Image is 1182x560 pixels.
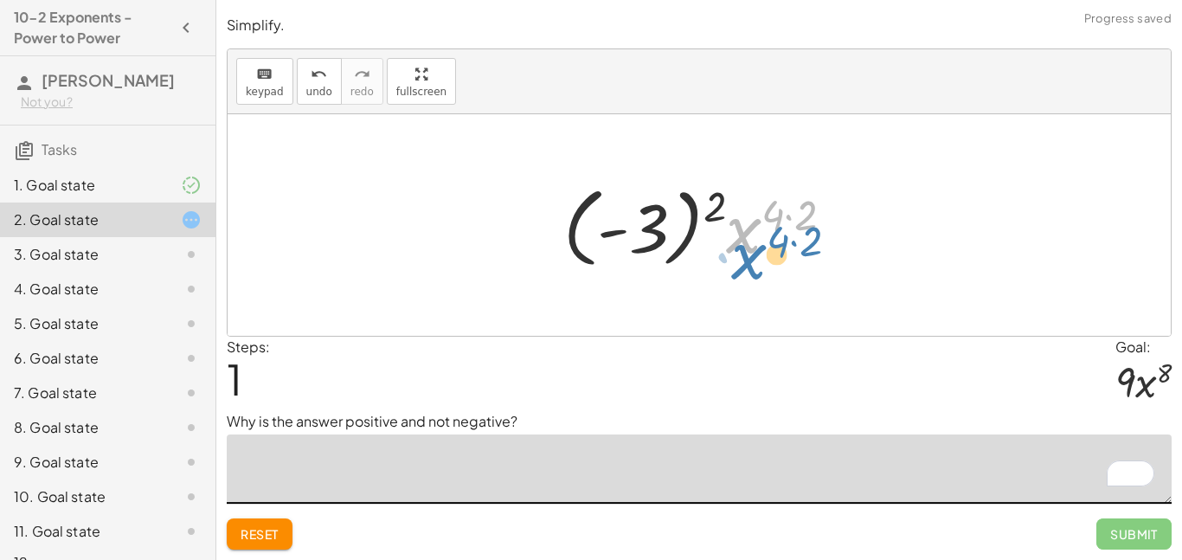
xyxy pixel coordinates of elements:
button: keyboardkeypad [236,58,293,105]
div: Goal: [1115,337,1172,357]
p: Simplify. [227,16,1172,35]
div: 8. Goal state [14,417,153,438]
i: Task not started. [181,452,202,473]
div: Not you? [21,93,202,111]
span: redo [350,86,374,98]
span: Tasks [42,140,77,158]
label: Steps: [227,338,270,356]
span: keypad [246,86,284,98]
span: Reset [241,526,279,542]
button: Reset [227,518,292,550]
span: Progress saved [1084,10,1172,28]
div: 10. Goal state [14,486,153,507]
span: [PERSON_NAME] [42,70,175,90]
div: 7. Goal state [14,383,153,403]
div: 4. Goal state [14,279,153,299]
div: 9. Goal state [14,452,153,473]
i: Task not started. [181,244,202,265]
div: 11. Goal state [14,521,153,542]
i: Task not started. [181,279,202,299]
div: 5. Goal state [14,313,153,334]
i: Task not started. [181,348,202,369]
button: fullscreen [387,58,456,105]
div: 2. Goal state [14,209,153,230]
i: Task not started. [181,521,202,542]
i: redo [354,64,370,85]
div: 6. Goal state [14,348,153,369]
i: Task not started. [181,383,202,403]
h4: 10-2 Exponents - Power to Power [14,7,170,48]
button: redoredo [341,58,383,105]
i: Task not started. [181,486,202,507]
span: fullscreen [396,86,446,98]
span: 1 [227,352,242,405]
textarea: To enrich screen reader interactions, please activate Accessibility in Grammarly extension settings [227,434,1172,504]
i: keyboard [256,64,273,85]
button: undoundo [297,58,342,105]
i: Task not started. [181,313,202,334]
i: Task finished and part of it marked as correct. [181,175,202,196]
div: 3. Goal state [14,244,153,265]
i: Task started. [181,209,202,230]
div: 1. Goal state [14,175,153,196]
span: undo [306,86,332,98]
i: undo [311,64,327,85]
p: Why is the answer positive and not negative? [227,411,1172,432]
i: Task not started. [181,417,202,438]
